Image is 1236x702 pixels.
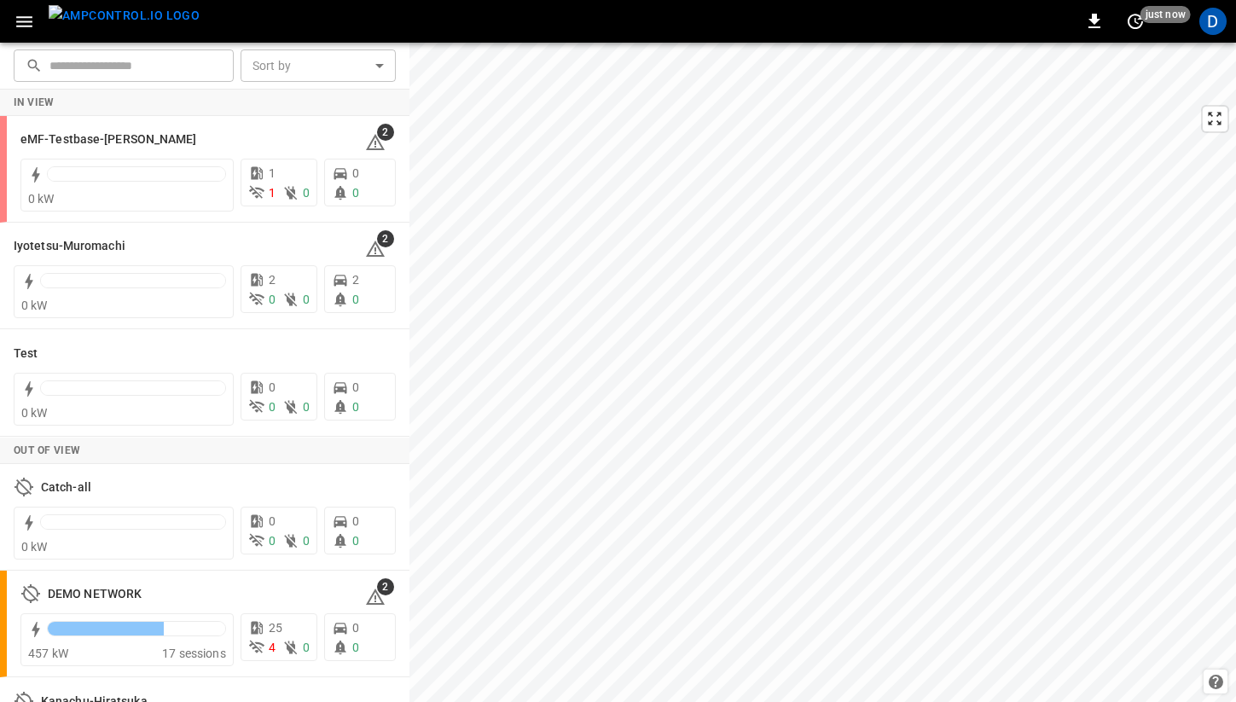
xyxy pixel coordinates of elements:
[352,166,359,180] span: 0
[269,400,276,414] span: 0
[21,299,48,312] span: 0 kW
[303,641,310,654] span: 0
[21,540,48,554] span: 0 kW
[352,514,359,528] span: 0
[49,5,200,26] img: ampcontrol.io logo
[352,293,359,306] span: 0
[269,293,276,306] span: 0
[1199,8,1227,35] div: profile-icon
[41,479,91,497] h6: Catch-all
[303,293,310,306] span: 0
[377,578,394,595] span: 2
[269,534,276,548] span: 0
[1122,8,1149,35] button: set refresh interval
[48,585,142,604] h6: DEMO NETWORK
[352,534,359,548] span: 0
[269,621,282,635] span: 25
[28,647,68,660] span: 457 kW
[352,641,359,654] span: 0
[352,186,359,200] span: 0
[14,444,80,456] strong: Out of View
[269,514,276,528] span: 0
[14,96,55,108] strong: In View
[409,43,1236,702] canvas: Map
[14,237,125,256] h6: Iyotetsu-Muromachi
[377,230,394,247] span: 2
[21,406,48,420] span: 0 kW
[352,621,359,635] span: 0
[269,273,276,287] span: 2
[303,534,310,548] span: 0
[352,273,359,287] span: 2
[303,186,310,200] span: 0
[20,131,197,149] h6: eMF-Testbase-Musashimurayama
[1140,6,1191,23] span: just now
[162,647,226,660] span: 17 sessions
[269,380,276,394] span: 0
[352,400,359,414] span: 0
[28,192,55,206] span: 0 kW
[352,380,359,394] span: 0
[269,166,276,180] span: 1
[303,400,310,414] span: 0
[377,124,394,141] span: 2
[269,186,276,200] span: 1
[14,345,38,363] h6: Test
[269,641,276,654] span: 4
